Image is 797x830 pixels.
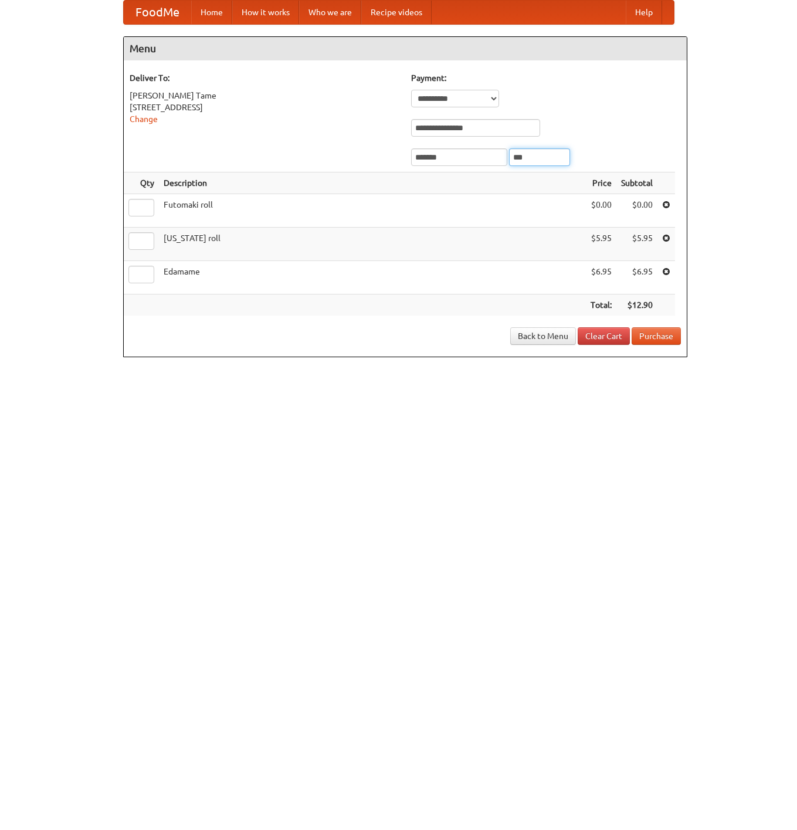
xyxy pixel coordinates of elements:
h5: Payment: [411,72,681,84]
a: Home [191,1,232,24]
td: Futomaki roll [159,194,586,228]
th: Description [159,172,586,194]
td: $0.00 [616,194,657,228]
th: $12.90 [616,294,657,316]
a: Change [130,114,158,124]
td: $6.95 [586,261,616,294]
td: $6.95 [616,261,657,294]
td: Edamame [159,261,586,294]
a: Clear Cart [578,327,630,345]
a: Help [626,1,662,24]
td: [US_STATE] roll [159,228,586,261]
a: How it works [232,1,299,24]
a: Recipe videos [361,1,432,24]
button: Purchase [632,327,681,345]
th: Qty [124,172,159,194]
h4: Menu [124,37,687,60]
td: $5.95 [616,228,657,261]
th: Price [586,172,616,194]
th: Total: [586,294,616,316]
th: Subtotal [616,172,657,194]
td: $5.95 [586,228,616,261]
a: Back to Menu [510,327,576,345]
td: $0.00 [586,194,616,228]
div: [PERSON_NAME] Tame [130,90,399,101]
div: [STREET_ADDRESS] [130,101,399,113]
a: FoodMe [124,1,191,24]
a: Who we are [299,1,361,24]
h5: Deliver To: [130,72,399,84]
